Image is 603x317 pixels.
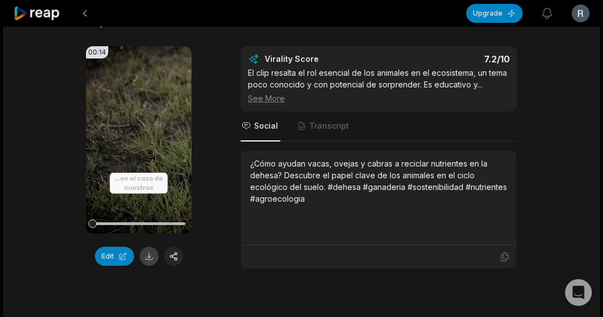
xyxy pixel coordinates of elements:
button: Upgrade [466,4,523,23]
span: Social [254,120,278,131]
div: ¿Cómo ayudan vacas, ovejas y cabras a reciclar nutrientes en la dehesa? Descubre el papel clave d... [250,158,508,204]
div: Virality Score [265,53,385,65]
span: Transcript [309,120,349,131]
div: Open Intercom Messenger [565,279,592,306]
video: Your browser does not support mp4 format. [86,46,192,233]
button: Edit [95,247,134,266]
div: El clip resalta el rol esencial de los animales en el ecosistema, un tema poco conocido y con pot... [248,67,510,104]
div: 7.2 /10 [390,53,510,65]
nav: Tabs [241,111,517,142]
div: See More [248,92,510,104]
